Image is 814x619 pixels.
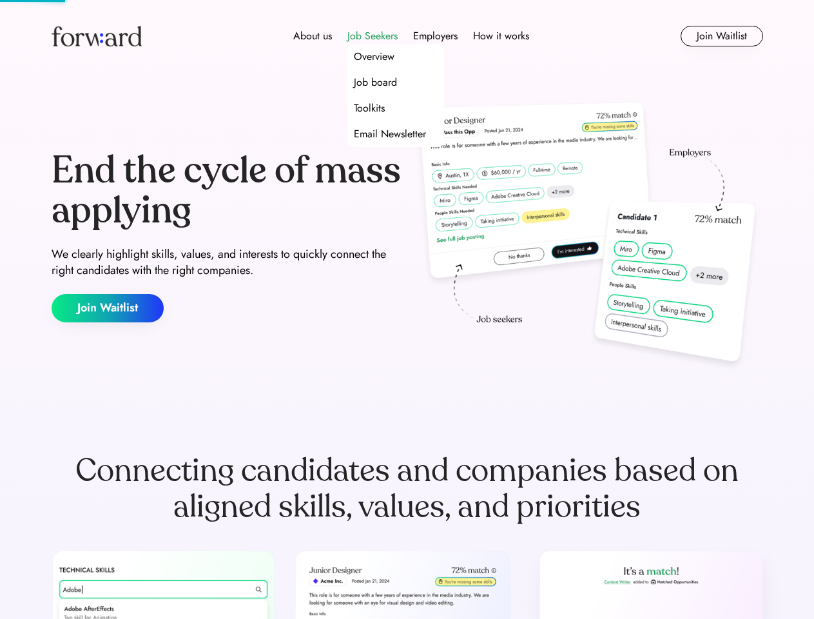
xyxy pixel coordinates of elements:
[354,126,426,142] div: Email Newsletter
[354,75,397,90] div: Job board
[52,294,164,322] button: Join Waitlist
[52,26,142,46] img: Forward logo
[354,49,394,64] div: Overview
[413,28,458,44] div: Employers
[52,246,402,279] div: We clearly highlight skills, values, and interests to quickly connect the right candidates with t...
[52,151,402,230] div: End the cycle of mass applying
[473,28,529,44] div: How it works
[354,101,385,116] div: Toolkits
[681,26,763,46] button: Join Waitlist
[293,28,332,44] div: About us
[52,453,763,525] div: Connecting candidates and companies based on aligned skills, values, and priorities
[412,98,763,375] img: hero-image.png
[347,28,398,44] div: Job Seekers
